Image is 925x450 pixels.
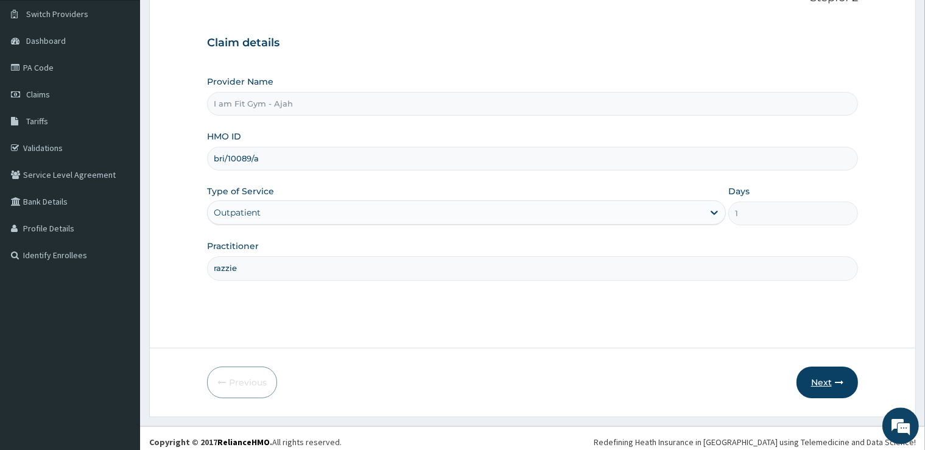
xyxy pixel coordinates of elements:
label: Practitioner [207,240,259,252]
span: Switch Providers [26,9,88,19]
div: Chat with us now [63,68,205,84]
strong: Copyright © 2017 . [149,437,272,448]
span: Tariffs [26,116,48,127]
a: RelianceHMO [217,437,270,448]
textarea: Type your message and hit 'Enter' [6,311,232,354]
div: Minimize live chat window [200,6,229,35]
span: Claims [26,89,50,100]
h3: Claim details [207,37,857,50]
label: Provider Name [207,76,273,88]
div: Redefining Heath Insurance in [GEOGRAPHIC_DATA] using Telemedicine and Data Science! [594,436,916,448]
img: d_794563401_company_1708531726252_794563401 [23,61,49,91]
button: Next [797,367,858,398]
label: Days [728,185,750,197]
label: Type of Service [207,185,274,197]
input: Enter Name [207,256,857,280]
button: Previous [207,367,277,398]
span: Dashboard [26,35,66,46]
input: Enter HMO ID [207,147,857,171]
span: We're online! [71,142,168,265]
label: HMO ID [207,130,241,142]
